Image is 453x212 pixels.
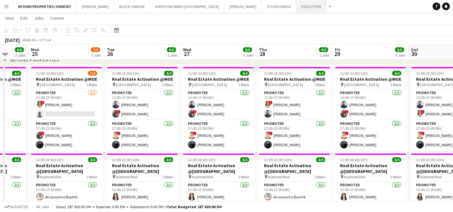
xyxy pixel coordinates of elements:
[167,47,176,52] span: 8/8
[183,163,254,174] h3: Real Estate Activation @[GEOGRAPHIC_DATA]
[421,132,425,135] span: !
[395,53,405,58] div: 2 Jobs
[107,76,178,82] h3: Real Estate Activation @MOE
[243,53,253,58] div: 2 Jobs
[314,82,325,87] span: 2 Roles
[335,89,406,120] app-card-role: Promoter2/211:00-17:00 (6h)[PERSON_NAME]![PERSON_NAME]
[162,174,173,179] span: 2 Roles
[56,204,222,209] div: Salary 187 820.00 DH + Expenses 0.00 DH + Subsistence 0.00 DH =
[31,67,102,151] app-job-card: 11:00-23:00 (12h)3/4Real Estate Activation @MOE [GEOGRAPHIC_DATA]2 RolesPromoter1/211:00-17:00 (6...
[31,120,102,151] app-card-role: Promoter2/217:00-23:00 (6h)![PERSON_NAME][PERSON_NAME]
[36,157,64,162] span: 11:00-23:00 (12h)
[31,89,102,120] app-card-role: Promoter1/211:00-17:00 (6h)![PERSON_NAME]
[314,174,325,179] span: 2 Roles
[340,71,368,76] span: 11:00-23:00 (12h)
[18,14,30,22] a: Edit
[259,163,330,174] h3: Real Estate Activation @[GEOGRAPHIC_DATA]
[31,47,39,52] span: Mon
[268,174,289,179] span: Nakheel Mall
[39,38,51,42] div: UTC+4
[3,203,30,210] button: Budgeted
[114,0,150,13] button: BLACK ORANGE
[117,110,121,114] span: !
[12,157,21,162] span: 4/4
[335,163,406,174] h3: Real Estate Activation @[GEOGRAPHIC_DATA]
[164,71,173,76] span: 4/4
[259,47,267,52] span: Thu
[238,82,249,87] span: 2 Roles
[10,205,29,209] span: Budgeted
[183,47,191,52] span: Wed
[88,157,97,162] span: 4/4
[192,174,213,179] span: Nakheel Mall
[164,157,173,162] span: 4/4
[86,82,97,87] span: 2 Roles
[182,50,191,58] span: 27
[107,163,178,174] h3: Real Estate Activation @[GEOGRAPHIC_DATA]
[395,47,404,52] span: 8/8
[162,82,173,87] span: 2 Roles
[183,67,254,151] app-job-card: 11:00-23:00 (12h)4/4Real Estate Activation @MOE [GEOGRAPHIC_DATA]2 RolesPromoter2/211:00-17:00 (6...
[264,157,292,162] span: 11:00-23:00 (12h)
[183,76,254,82] h3: Real Estate Activation @MOE
[40,82,75,87] span: [GEOGRAPHIC_DATA]
[167,53,177,58] div: 2 Jobs
[117,132,121,135] span: !
[262,0,296,13] button: STUDIO KINZA
[36,71,64,76] span: 11:00-23:00 (12h)
[259,120,330,151] app-card-role: Promoter2/217:00-23:00 (6h)![PERSON_NAME][PERSON_NAME]
[344,174,366,179] span: Nakheel Mall
[240,71,249,76] span: 4/4
[116,82,151,87] span: [GEOGRAPHIC_DATA]
[345,110,349,114] span: !
[269,101,273,105] span: !
[150,0,224,13] button: AVENTURA PARKS [GEOGRAPHIC_DATA]
[390,174,401,179] span: 2 Roles
[91,53,101,58] div: 3 Jobs
[416,157,444,162] span: 11:00-23:00 (12h)
[10,174,21,179] span: 2 Roles
[335,67,406,151] app-job-card: 11:00-23:00 (12h)4/4Real Estate Activation @MOE [GEOGRAPHIC_DATA]2 RolesPromoter2/211:00-17:00 (6...
[390,82,401,87] span: 2 Roles
[47,14,67,22] a: Comms
[106,50,114,58] span: 26
[31,14,46,22] a: Jobs
[116,174,137,179] span: Nakheel Mall
[269,132,273,135] span: !
[41,132,45,135] span: !
[20,15,28,21] span: Edit
[335,76,406,82] h3: Real Estate Activation @MOE
[416,71,444,76] span: 11:00-23:00 (12h)
[224,0,262,13] button: [PERSON_NAME]
[86,174,97,179] span: 2 Roles
[192,82,227,87] span: [GEOGRAPHIC_DATA]
[107,67,178,151] app-job-card: 11:00-23:00 (12h)4/4Real Estate Activation @MOE [GEOGRAPHIC_DATA]2 RolesPromoter2/211:00-17:00 (6...
[50,15,64,21] span: Comms
[15,53,25,58] div: 2 Jobs
[40,174,61,179] span: Nakheel Mall
[112,157,140,162] span: 11:00-23:00 (12h)
[193,110,197,114] span: !
[88,71,97,76] span: 3/4
[15,47,24,52] span: 8/8
[340,157,368,162] span: 11:00-23:00 (12h)
[316,71,325,76] span: 4/4
[188,71,216,76] span: 11:00-23:00 (12h)
[35,204,50,209] span: All jobs
[240,157,249,162] span: 4/4
[259,67,330,151] app-job-card: 11:00-23:00 (12h)4/4Real Estate Activation @MOE [GEOGRAPHIC_DATA]2 RolesPromoter2/211:00-17:00 (6...
[345,132,349,135] span: !
[30,50,39,58] span: 25
[264,71,292,76] span: 11:00-23:00 (12h)
[334,50,340,58] span: 29
[392,71,401,76] span: 4/4
[183,89,254,120] app-card-role: Promoter2/211:00-17:00 (6h)[PERSON_NAME]![PERSON_NAME]
[107,89,178,120] app-card-role: Promoter2/211:00-17:00 (6h)[PERSON_NAME]![PERSON_NAME]
[193,132,197,135] span: !
[107,47,114,52] span: Tue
